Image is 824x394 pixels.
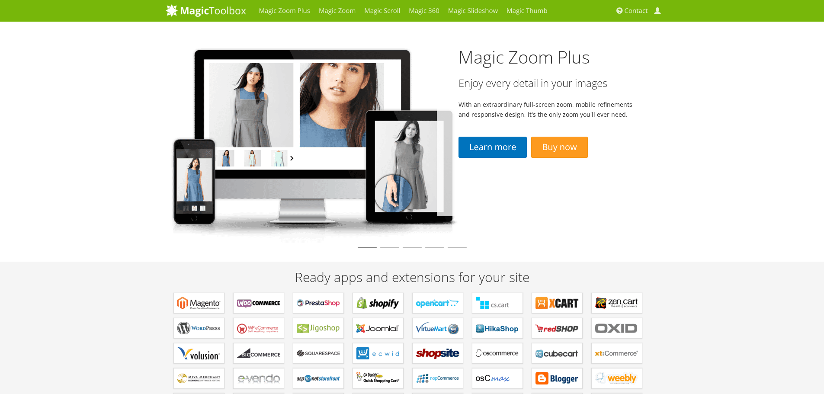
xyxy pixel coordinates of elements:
a: Extensions for OXID [591,318,642,339]
a: Components for redSHOP [532,318,583,339]
b: Extensions for Miva Merchant [177,372,221,385]
b: Add-ons for osCMax [476,372,519,385]
a: Learn more [458,137,527,158]
a: Buy now [531,137,587,158]
a: Plugins for Jigoshop [293,318,344,339]
b: Extensions for ShopSite [416,347,459,360]
b: Add-ons for osCommerce [476,347,519,360]
span: Contact [625,6,648,15]
b: Components for Joomla [356,322,400,335]
b: Extensions for Weebly [595,372,638,385]
b: Extensions for e-vendo [237,372,280,385]
b: Extensions for Magento [177,297,221,310]
a: Extensions for nopCommerce [412,368,463,389]
a: Extensions for ECWID [353,343,404,364]
a: Modules for PrestaShop [293,293,344,314]
a: Add-ons for osCommerce [472,343,523,364]
a: Modules for OpenCart [412,293,463,314]
b: Plugins for WordPress [177,322,221,335]
b: Components for redSHOP [535,322,579,335]
b: Extensions for AspDotNetStorefront [297,372,340,385]
a: Components for Joomla [353,318,404,339]
a: Extensions for e-vendo [233,368,284,389]
a: Extensions for AspDotNetStorefront [293,368,344,389]
a: Plugins for Zen Cart [591,293,642,314]
b: Plugins for WooCommerce [237,297,280,310]
a: Extensions for Magento [173,293,224,314]
a: Plugins for WooCommerce [233,293,284,314]
a: Extensions for Miva Merchant [173,368,224,389]
a: Extensions for GoDaddy Shopping Cart [353,368,404,389]
a: Modules for X-Cart [532,293,583,314]
a: Extensions for Squarespace [293,343,344,364]
img: magiczoomplus2-tablet.png [166,41,459,243]
b: Extensions for Volusion [177,347,221,360]
a: Extensions for Volusion [173,343,224,364]
a: Magic Zoom Plus [458,45,590,69]
h3: Enjoy every detail in your images [458,77,637,89]
a: Components for HikaShop [472,318,523,339]
b: Components for HikaShop [476,322,519,335]
a: Components for VirtueMart [412,318,463,339]
b: Add-ons for CS-Cart [476,297,519,310]
a: Add-ons for osCMax [472,368,523,389]
a: Extensions for Weebly [591,368,642,389]
a: Apps for Bigcommerce [233,343,284,364]
h2: Ready apps and extensions for your site [166,270,659,284]
b: Extensions for ECWID [356,347,400,360]
a: Extensions for ShopSite [412,343,463,364]
b: Modules for PrestaShop [297,297,340,310]
p: With an extraordinary full-screen zoom, mobile refinements and responsive design, it's the only z... [458,99,637,119]
a: Plugins for CubeCart [532,343,583,364]
a: Extensions for Blogger [532,368,583,389]
b: Apps for Shopify [356,297,400,310]
b: Extensions for xt:Commerce [595,347,638,360]
b: Plugins for CubeCart [535,347,579,360]
b: Plugins for Jigoshop [297,322,340,335]
a: Extensions for xt:Commerce [591,343,642,364]
b: Apps for Bigcommerce [237,347,280,360]
b: Extensions for OXID [595,322,638,335]
b: Components for VirtueMart [416,322,459,335]
a: Plugins for WordPress [173,318,224,339]
b: Plugins for Zen Cart [595,297,638,310]
b: Modules for OpenCart [416,297,459,310]
b: Extensions for GoDaddy Shopping Cart [356,372,400,385]
a: Add-ons for CS-Cart [472,293,523,314]
a: Apps for Shopify [353,293,404,314]
b: Extensions for nopCommerce [416,372,459,385]
b: Plugins for WP e-Commerce [237,322,280,335]
b: Modules for X-Cart [535,297,579,310]
a: Plugins for WP e-Commerce [233,318,284,339]
img: MagicToolbox.com - Image tools for your website [166,4,246,17]
b: Extensions for Blogger [535,372,579,385]
b: Extensions for Squarespace [297,347,340,360]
